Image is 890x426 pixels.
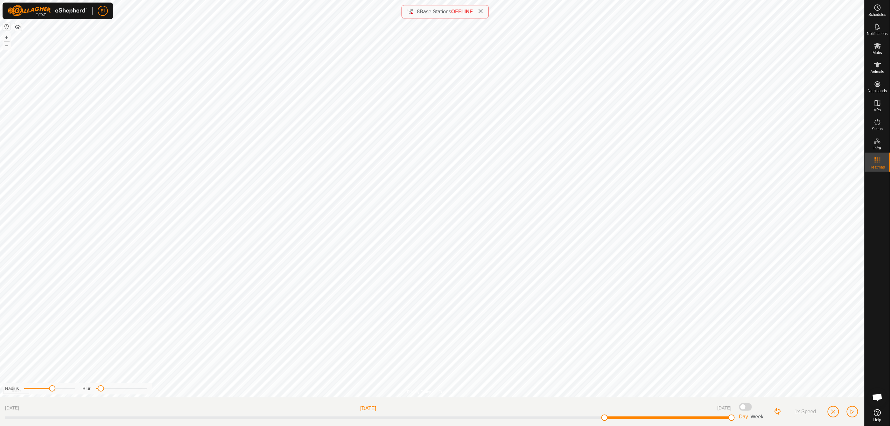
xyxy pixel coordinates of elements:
[451,9,473,14] span: OFFLINE
[3,33,11,41] button: +
[795,409,816,415] span: 1x Speed
[5,385,19,392] label: Radius
[360,405,376,412] span: [DATE]
[868,13,886,17] span: Schedules
[868,89,887,93] span: Neckbands
[751,414,764,419] span: Week
[865,407,890,424] a: Help
[872,127,883,131] span: Status
[83,385,91,392] label: Blur
[3,42,11,49] button: –
[14,23,22,31] button: Map Layers
[5,405,19,412] span: [DATE]
[3,23,11,31] button: Reset Map
[417,9,420,14] span: 8
[870,165,885,169] span: Heatmap
[101,8,105,14] span: EI
[867,32,888,36] span: Notifications
[874,108,881,112] span: VPs
[8,5,87,17] img: Gallagher Logo
[420,9,451,14] span: Base Stations
[868,388,887,407] div: Open chat
[739,414,748,419] span: Day
[873,418,881,422] span: Help
[873,51,882,55] span: Mobs
[438,389,457,395] a: Contact Us
[871,70,884,74] span: Animals
[873,146,881,150] span: Infra
[718,405,732,412] span: [DATE]
[407,389,431,395] a: Privacy Policy
[787,406,821,417] button: Speed Button
[774,408,782,416] button: Loop Button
